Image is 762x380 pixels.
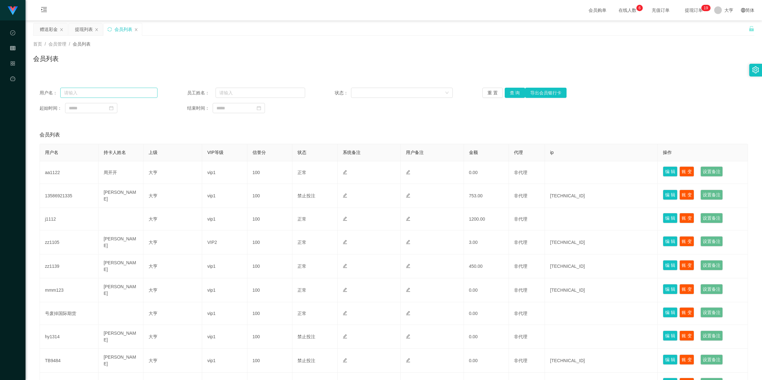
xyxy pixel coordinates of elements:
span: 会员管理 [48,41,66,47]
button: 设置备注 [700,354,723,365]
td: hy1314 [40,325,99,349]
td: zz1105 [40,230,99,254]
i: 图标: appstore-o [10,58,15,71]
span: 禁止投注 [297,358,315,363]
button: 账 变 [679,331,694,341]
span: 状态 [297,150,306,155]
i: 图标: edit [406,288,410,292]
td: [TECHNICAL_ID] [545,254,658,278]
input: 请输入 [60,88,158,98]
button: 设置备注 [700,307,723,318]
div: 会员列表 [114,23,132,35]
button: 设置备注 [700,236,723,246]
i: 图标: edit [343,216,347,221]
span: 系统备注 [343,150,361,155]
td: vip1 [202,278,247,302]
td: [PERSON_NAME] [99,254,143,278]
span: 非代理 [514,170,527,175]
span: / [45,41,46,47]
i: 图标: edit [343,311,347,315]
sup: 6 [636,5,643,11]
td: mmm123 [40,278,99,302]
span: 正常 [297,264,306,269]
i: 图标: edit [406,216,410,221]
button: 导出会员银行卡 [525,88,567,98]
span: 充值订单 [648,8,673,12]
button: 设置备注 [700,166,723,177]
td: 100 [247,254,292,278]
span: 会员列表 [73,41,91,47]
i: 图标: edit [406,240,410,244]
button: 账 变 [679,166,694,177]
button: 设置备注 [700,213,723,223]
span: 正常 [297,216,306,222]
button: 设置备注 [700,260,723,270]
td: [TECHNICAL_ID] [545,184,658,208]
button: 编 辑 [663,354,678,365]
i: 图标: calendar [109,106,114,110]
td: vip1 [202,325,247,349]
span: 金额 [469,150,478,155]
td: 0.00 [464,278,509,302]
button: 设置备注 [700,331,723,341]
span: 用户名： [40,90,60,96]
span: 正常 [297,240,306,245]
td: 100 [247,161,292,184]
button: 编 辑 [663,190,678,200]
span: 非代理 [514,264,527,269]
td: 大亨 [143,278,202,302]
p: 6 [639,5,641,11]
i: 图标: edit [343,240,347,244]
i: 图标: close [60,28,63,32]
div: 提现列表 [75,23,93,35]
td: 3.00 [464,230,509,254]
i: 图标: sync [107,27,112,32]
td: 13586921335 [40,184,99,208]
span: / [69,41,70,47]
td: VIP2 [202,230,247,254]
span: 起始时间： [40,105,65,112]
i: 图标: setting [752,66,759,73]
td: 100 [247,230,292,254]
td: 450.00 [464,254,509,278]
span: 在线人数 [615,8,640,12]
p: 9 [706,5,708,11]
td: vip1 [202,302,247,325]
input: 请输入 [216,88,305,98]
i: 图标: unlock [749,26,754,32]
td: 0.00 [464,161,509,184]
a: 图标: dashboard平台首页 [10,73,15,137]
td: 号废掉国际期货 [40,302,99,325]
span: 状态： [335,90,351,96]
td: 753.00 [464,184,509,208]
td: [PERSON_NAME] [99,230,143,254]
span: VIP等级 [207,150,223,155]
td: aa1122 [40,161,99,184]
span: 非代理 [514,193,527,198]
i: 图标: edit [406,193,410,198]
i: 图标: edit [343,193,347,198]
span: 非代理 [514,358,527,363]
span: 会员列表 [40,131,60,139]
td: vip1 [202,254,247,278]
td: vip1 [202,208,247,230]
span: 非代理 [514,311,527,316]
td: [PERSON_NAME] [99,184,143,208]
span: 非代理 [514,334,527,339]
i: 图标: edit [406,170,410,174]
span: 上级 [149,150,158,155]
i: 图标: edit [343,358,347,362]
td: 0.00 [464,302,509,325]
td: 大亨 [143,161,202,184]
span: 首页 [33,41,42,47]
span: 禁止投注 [297,334,315,339]
td: 0.00 [464,325,509,349]
button: 账 变 [679,213,694,223]
span: 禁止投注 [297,193,315,198]
td: 100 [247,349,292,373]
i: 图标: check-circle-o [10,27,15,40]
span: 员工姓名： [187,90,216,96]
span: 正常 [297,288,306,293]
td: j1112 [40,208,99,230]
span: 产品管理 [10,61,15,118]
